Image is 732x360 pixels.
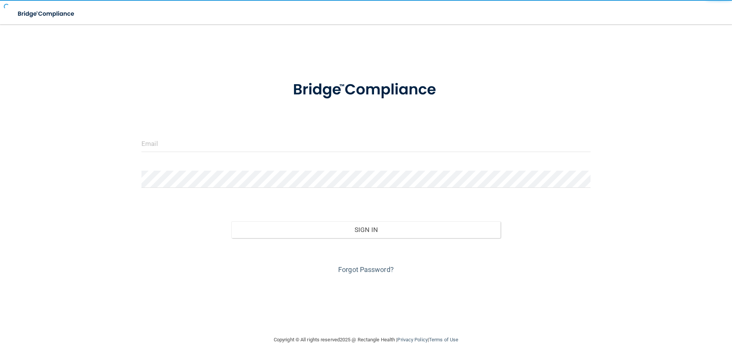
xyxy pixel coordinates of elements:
a: Privacy Policy [397,337,427,342]
img: bridge_compliance_login_screen.278c3ca4.svg [277,70,455,110]
div: Copyright © All rights reserved 2025 @ Rectangle Health | | [227,328,505,352]
a: Forgot Password? [338,266,394,274]
button: Sign In [231,221,501,238]
a: Terms of Use [429,337,458,342]
input: Email [141,135,591,152]
img: bridge_compliance_login_screen.278c3ca4.svg [11,6,82,22]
